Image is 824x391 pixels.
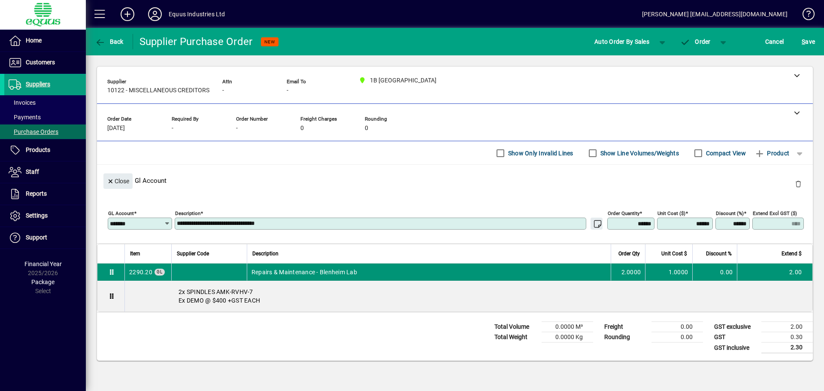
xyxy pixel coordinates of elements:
[763,34,786,49] button: Cancel
[222,87,224,94] span: -
[676,34,715,49] button: Order
[264,39,275,45] span: NEW
[9,114,41,121] span: Payments
[4,30,86,52] a: Home
[114,6,141,22] button: Add
[103,173,133,189] button: Close
[101,177,135,185] app-page-header-button: Close
[761,332,813,343] td: 0.30
[788,173,809,194] button: Delete
[706,249,732,258] span: Discount %
[506,149,573,158] label: Show Only Invalid Lines
[130,249,140,258] span: Item
[542,332,593,343] td: 0.0000 Kg
[107,174,129,188] span: Close
[716,210,744,216] mat-label: Discount (%)
[125,281,812,312] div: 2x SPINDLES AMK-RVHV-7 Ex DEMO @ $400 +GST EACH
[4,205,86,227] a: Settings
[108,210,134,216] mat-label: GL Account
[175,210,200,216] mat-label: Description
[287,87,288,94] span: -
[97,165,813,196] div: Gl Account
[4,124,86,139] a: Purchase Orders
[599,149,679,158] label: Show Line Volumes/Weights
[753,210,797,216] mat-label: Extend excl GST ($)
[710,343,761,353] td: GST inclusive
[157,270,163,274] span: GL
[26,81,50,88] span: Suppliers
[139,35,253,48] div: Supplier Purchase Order
[129,268,152,276] span: Repairs & Maintenance - Blenheim Lab
[4,95,86,110] a: Invoices
[796,2,813,30] a: Knowledge Base
[236,125,238,132] span: -
[802,35,815,48] span: ave
[4,139,86,161] a: Products
[4,161,86,183] a: Staff
[24,261,62,267] span: Financial Year
[651,322,703,332] td: 0.00
[710,332,761,343] td: GST
[765,35,784,48] span: Cancel
[680,38,711,45] span: Order
[252,249,279,258] span: Description
[26,212,48,219] span: Settings
[542,322,593,332] td: 0.0000 M³
[590,34,654,49] button: Auto Order By Sales
[594,35,649,48] span: Auto Order By Sales
[754,146,789,160] span: Product
[600,332,651,343] td: Rounding
[657,210,685,216] mat-label: Unit Cost ($)
[107,87,209,94] span: 10122 - MISCELLANEOUS CREDITORS
[4,227,86,249] a: Support
[490,322,542,332] td: Total Volume
[710,322,761,332] td: GST exclusive
[692,264,737,281] td: 0.00
[169,7,225,21] div: Equus Industries Ltd
[107,125,125,132] span: [DATE]
[611,264,645,281] td: 2.0000
[802,38,805,45] span: S
[26,37,42,44] span: Home
[651,332,703,343] td: 0.00
[251,268,357,276] span: Repairs & Maintenance - Blenheim Lab
[788,180,809,188] app-page-header-button: Delete
[26,190,47,197] span: Reports
[95,38,124,45] span: Back
[4,183,86,205] a: Reports
[172,125,173,132] span: -
[4,52,86,73] a: Customers
[704,149,746,158] label: Compact View
[608,210,639,216] mat-label: Order Quantity
[4,110,86,124] a: Payments
[26,234,47,241] span: Support
[26,146,50,153] span: Products
[737,264,812,281] td: 2.00
[490,332,542,343] td: Total Weight
[782,249,802,258] span: Extend $
[800,34,817,49] button: Save
[26,59,55,66] span: Customers
[365,125,368,132] span: 0
[26,168,39,175] span: Staff
[93,34,126,49] button: Back
[86,34,133,49] app-page-header-button: Back
[750,145,794,161] button: Product
[9,128,58,135] span: Purchase Orders
[761,343,813,353] td: 2.30
[300,125,304,132] span: 0
[9,99,36,106] span: Invoices
[661,249,687,258] span: Unit Cost $
[177,249,209,258] span: Supplier Code
[645,264,692,281] td: 1.0000
[141,6,169,22] button: Profile
[618,249,640,258] span: Order Qty
[642,7,788,21] div: [PERSON_NAME] [EMAIL_ADDRESS][DOMAIN_NAME]
[761,322,813,332] td: 2.00
[600,322,651,332] td: Freight
[31,279,55,285] span: Package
